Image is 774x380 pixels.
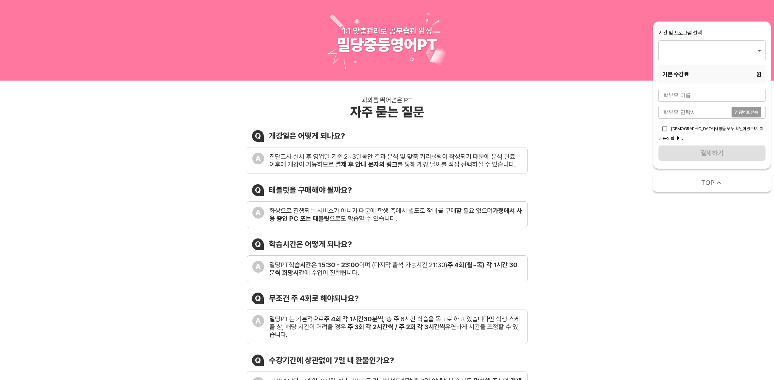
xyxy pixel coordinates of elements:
span: [DEMOGRAPHIC_DATA]사항을 모두 확인하였으며, 이에 동의합니다. [658,126,764,141]
div: 1:1 맞춤관리로 공부습관 완성 [342,26,432,36]
span: 원 [756,70,762,78]
div: 개강일은 어떻게 되나요? [269,131,345,141]
input: 학부모 이름을 입력해주세요 [658,89,766,102]
div: Q [252,184,264,196]
div: 밀당PT는 기본적으로 , 총 주 6시간 학습을 목표로 하고 있습니다만 학생 스케줄 상, 해당 시간이 어려울 경우 유연하게 시간을 조정할 수 있습니다. [269,315,522,339]
b: 가정에서 사용 중인 PC 또는 태블릿 [269,207,522,222]
div: 밀당중등영어PT [337,36,437,54]
div: 학습시간은 어떻게 되나요? [269,239,352,249]
input: 학부모 연락처를 입력해주세요 [658,106,732,119]
div: A [252,261,264,273]
b: 주 3회 각 2시간씩 / 주 2회 각 3시간씩 [347,323,445,331]
b: 주 4회(월~목) 각 1시간 30분씩 희망시간 [269,261,517,277]
div: Q [252,355,264,366]
div: Q [252,238,264,250]
span: 기본 수강료 [662,70,689,78]
div: A [252,153,264,164]
b: 결제 후 안내 문자의 링크 [335,160,397,168]
b: 학습시간은 15:30 - 23:00 [289,261,359,269]
b: 주 4회 각 1시간30분씩 [324,315,383,323]
div: 화상으로 진행되는 서비스가 아니기 때문에 학생 측에서 별도로 장비를 구매할 필요 없으며 으로도 학습할 수 있습니다. [269,207,522,222]
div: A [252,315,264,327]
div: Q [252,293,264,304]
div: 무조건 주 4회로 해야되나요? [269,294,359,303]
div: 태블릿을 구매해야 될까요? [269,185,352,195]
div: ​ [658,40,766,61]
div: Q [252,130,264,142]
div: 진단고사 실시 후 영업일 기준 2~3일동안 결과 분석 및 맞춤 커리큘럼이 작성되기 때문에 분석 완료 이후에 개강이 가능하므로 를 통해 개강 날짜를 직접 선택하실 수 있습니다. [269,153,522,168]
div: A [252,207,264,219]
button: TOP [653,174,771,192]
div: 수강기간에 상관없이 7일 내 환불인가요? [269,356,394,365]
div: 기간 및 프로그램 선택 [658,29,766,37]
div: 밀당PT 이며 (마지막 출석 가능시간 21:30) 에 수업이 진행됩니다. [269,261,522,277]
div: 과외를 뛰어넘은 PT [362,96,412,104]
div: 자주 묻는 질문 [350,104,424,120]
span: TOP [701,178,715,187]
